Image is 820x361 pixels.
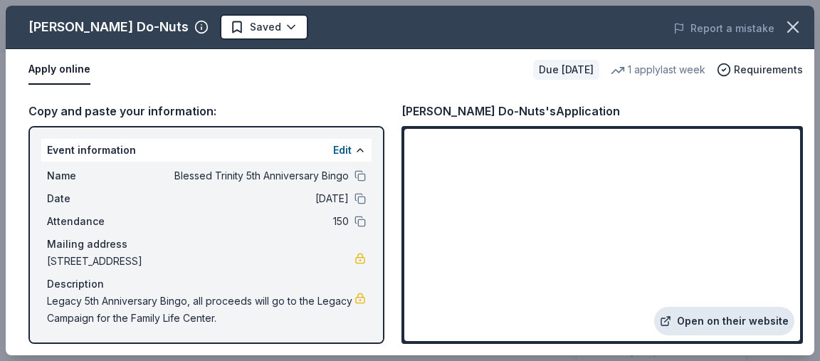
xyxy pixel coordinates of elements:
span: [DATE] [142,190,349,207]
div: Event information [41,139,372,162]
span: [STREET_ADDRESS] [47,253,354,270]
div: [PERSON_NAME] Do-Nuts [28,16,189,38]
div: Copy and paste your information: [28,102,384,120]
span: Blessed Trinity 5th Anniversary Bingo [142,167,349,184]
button: Edit [333,142,352,159]
div: Description [47,276,366,293]
div: Mailing address [47,236,366,253]
span: Date [47,190,142,207]
span: Saved [250,19,281,36]
button: Report a mistake [673,20,774,37]
a: Open on their website [654,307,794,335]
div: Due [DATE] [533,60,599,80]
span: Name [47,167,142,184]
button: Apply online [28,55,90,85]
button: Saved [220,14,308,40]
button: Requirements [717,61,803,78]
span: 150 [142,213,349,230]
span: Requirements [734,61,803,78]
span: Legacy 5th Anniversary Bingo, all proceeds will go to the Legacy Campaign for the Family Life Cen... [47,293,354,327]
div: [PERSON_NAME] Do-Nuts's Application [401,102,620,120]
span: Attendance [47,213,142,230]
div: 1 apply last week [611,61,705,78]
